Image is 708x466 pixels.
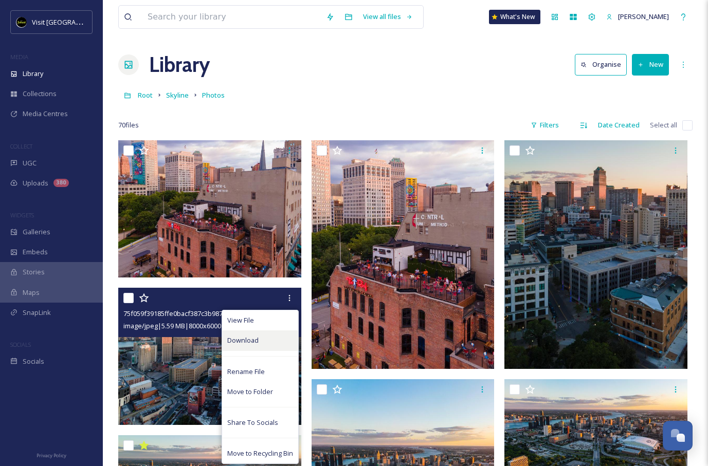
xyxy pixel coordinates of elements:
span: Library [23,69,43,79]
a: [PERSON_NAME] [601,7,674,27]
a: Library [149,49,210,80]
a: What's New [489,10,540,24]
span: View File [227,315,254,325]
img: 2788c1428e30d75257e4efaf95c8c9dec6703651958c6314eefd6af2a998b910.jpg [118,140,301,277]
span: SOCIALS [10,341,31,348]
span: Media Centres [23,109,68,119]
span: UGC [23,158,37,168]
span: Maps [23,288,40,297]
div: Filters [525,115,564,135]
span: Move to Recycling Bin [227,449,293,458]
span: Uploads [23,178,48,188]
span: 75f059f39185ffe0bacf387c3b9873d553197b6a2d3bf8597df0ec6821c7cd8f.jpg [123,308,358,318]
img: 75f059f39185ffe0bacf387c3b9873d553197b6a2d3bf8597df0ec6821c7cd8f.jpg [118,288,301,425]
a: Organise [575,54,632,75]
span: Galleries [23,227,50,237]
a: Photos [202,89,225,101]
span: image/jpeg | 5.59 MB | 8000 x 6000 [123,321,221,330]
span: Stories [23,267,45,277]
span: 70 file s [118,120,139,130]
span: Collections [23,89,57,99]
button: New [632,54,669,75]
span: Share To Socials [227,418,278,427]
span: MEDIA [10,53,28,61]
div: Date Created [593,115,645,135]
a: Skyline [166,89,189,101]
div: 380 [53,179,69,187]
span: SnapLink [23,308,51,318]
span: [PERSON_NAME] [618,12,669,21]
span: Root [138,90,153,100]
input: Search your library [142,6,321,28]
img: 418d204863dc376863aed818dd440b7ad46f7310d2addaf9fcfd483b42c15937.jpg [312,140,495,369]
span: WIDGETS [10,211,34,219]
span: Download [227,335,259,345]
img: VISIT%20DETROIT%20LOGO%20-%20BLACK%20BACKGROUND.png [16,17,27,27]
span: Embeds [23,247,48,257]
span: Visit [GEOGRAPHIC_DATA] [32,17,112,27]
a: Root [138,89,153,101]
span: Move to Folder [227,387,273,397]
span: Rename File [227,367,265,377]
span: Photos [202,90,225,100]
span: Select all [650,120,677,130]
button: Organise [575,54,627,75]
button: Open Chat [663,421,693,451]
img: d5ab2dcd8a14499b6af6e23f8173118875f7dca0a5b3016635620148e871fc53.jpg [504,140,687,369]
span: COLLECT [10,142,32,150]
a: View all files [358,7,418,27]
span: Privacy Policy [37,452,66,459]
a: Privacy Policy [37,449,66,461]
span: Skyline [166,90,189,100]
span: Socials [23,357,44,366]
